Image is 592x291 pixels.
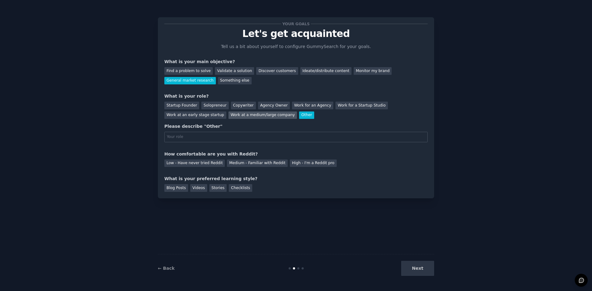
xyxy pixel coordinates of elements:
[164,160,225,167] div: Low - Have never tried Reddit
[201,102,228,109] div: Solopreneur
[218,43,374,50] p: Tell us a bit about yourself to configure GummySearch for your goals.
[256,67,298,75] div: Discover customers
[164,59,428,65] div: What is your main objective?
[164,28,428,39] p: Let's get acquainted
[335,102,388,109] div: Work for a Startup Studio
[300,67,351,75] div: Ideate/distribute content
[164,151,428,157] div: How comfortable are you with Reddit?
[299,111,314,119] div: Other
[258,102,290,109] div: Agency Owner
[164,176,428,182] div: What is your preferred learning style?
[281,21,311,27] span: Your goals
[164,123,428,130] div: Please describe "Other"
[215,67,254,75] div: Validate a solution
[164,93,428,99] div: What is your role?
[218,77,252,85] div: Something else
[354,67,392,75] div: Monitor my brand
[231,102,256,109] div: Copywriter
[290,160,337,167] div: High - I'm a Reddit pro
[164,132,428,142] input: Your role
[164,184,188,192] div: Blog Posts
[209,184,227,192] div: Stories
[164,111,226,119] div: Work at an early stage startup
[227,160,287,167] div: Medium - Familiar with Reddit
[164,67,213,75] div: Find a problem to solve
[164,77,216,85] div: General market research
[190,184,207,192] div: Videos
[229,184,252,192] div: Checklists
[228,111,297,119] div: Work at a medium/large company
[292,102,333,109] div: Work for an Agency
[164,102,199,109] div: Startup Founder
[158,266,175,271] a: ← Back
